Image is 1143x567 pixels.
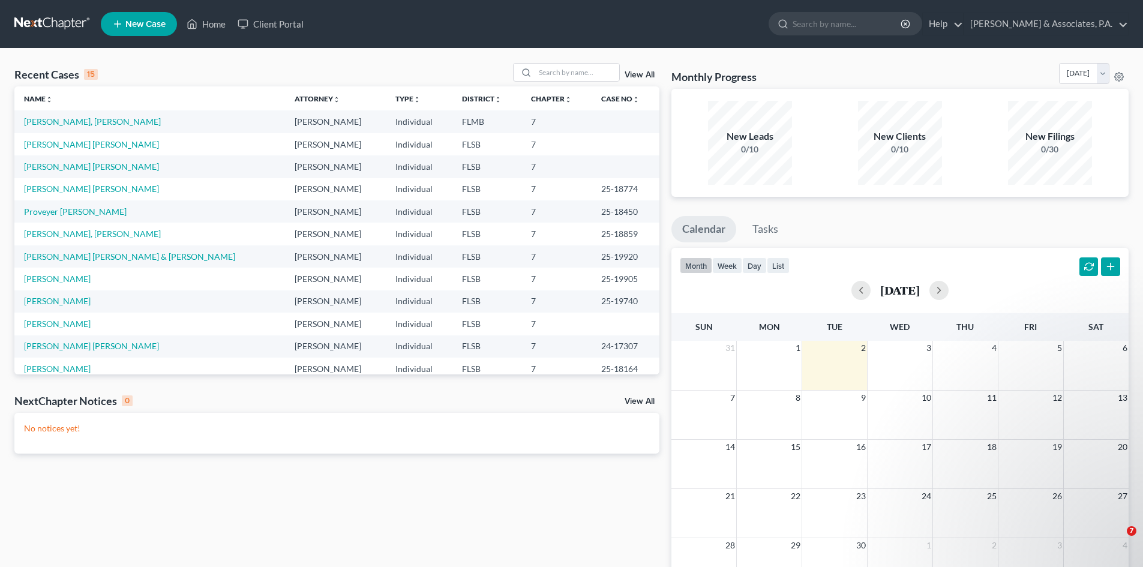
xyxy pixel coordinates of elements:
[858,130,942,143] div: New Clients
[24,184,159,194] a: [PERSON_NAME] [PERSON_NAME]
[790,440,802,454] span: 15
[452,155,521,178] td: FLSB
[521,313,592,335] td: 7
[592,268,659,290] td: 25-19905
[386,200,452,223] td: Individual
[531,94,572,103] a: Chapterunfold_more
[827,322,842,332] span: Tue
[452,178,521,200] td: FLSB
[181,13,232,35] a: Home
[386,223,452,245] td: Individual
[521,335,592,358] td: 7
[1008,130,1092,143] div: New Filings
[625,397,655,406] a: View All
[521,178,592,200] td: 7
[991,538,998,553] span: 2
[452,133,521,155] td: FLSB
[24,319,91,329] a: [PERSON_NAME]
[592,200,659,223] td: 25-18450
[855,489,867,503] span: 23
[285,335,386,358] td: [PERSON_NAME]
[386,178,452,200] td: Individual
[521,133,592,155] td: 7
[855,440,867,454] span: 16
[794,341,802,355] span: 1
[452,268,521,290] td: FLSB
[671,216,736,242] a: Calendar
[724,538,736,553] span: 28
[1088,322,1103,332] span: Sat
[386,313,452,335] td: Individual
[592,245,659,268] td: 25-19920
[386,110,452,133] td: Individual
[452,290,521,313] td: FLSB
[521,223,592,245] td: 7
[592,290,659,313] td: 25-19740
[333,96,340,103] i: unfold_more
[84,69,98,80] div: 15
[452,313,521,335] td: FLSB
[632,96,640,103] i: unfold_more
[890,322,910,332] span: Wed
[386,133,452,155] td: Individual
[14,67,98,82] div: Recent Cases
[285,313,386,335] td: [PERSON_NAME]
[860,341,867,355] span: 2
[956,322,974,332] span: Thu
[24,206,127,217] a: Proveyer [PERSON_NAME]
[24,274,91,284] a: [PERSON_NAME]
[565,96,572,103] i: unfold_more
[452,358,521,380] td: FLSB
[708,130,792,143] div: New Leads
[601,94,640,103] a: Case Nounfold_more
[24,251,235,262] a: [PERSON_NAME] [PERSON_NAME] & [PERSON_NAME]
[386,268,452,290] td: Individual
[712,257,742,274] button: week
[625,71,655,79] a: View All
[1024,322,1037,332] span: Fri
[708,143,792,155] div: 0/10
[695,322,713,332] span: Sun
[925,538,932,553] span: 1
[285,268,386,290] td: [PERSON_NAME]
[285,110,386,133] td: [PERSON_NAME]
[521,290,592,313] td: 7
[285,178,386,200] td: [PERSON_NAME]
[964,13,1128,35] a: [PERSON_NAME] & Associates, P.A.
[285,290,386,313] td: [PERSON_NAME]
[521,155,592,178] td: 7
[742,216,789,242] a: Tasks
[452,200,521,223] td: FLSB
[295,94,340,103] a: Attorneyunfold_more
[452,335,521,358] td: FLSB
[1008,143,1092,155] div: 0/30
[285,133,386,155] td: [PERSON_NAME]
[794,391,802,405] span: 8
[790,489,802,503] span: 22
[24,229,161,239] a: [PERSON_NAME], [PERSON_NAME]
[860,391,867,405] span: 9
[521,268,592,290] td: 7
[395,94,421,103] a: Typeunfold_more
[14,394,133,408] div: NextChapter Notices
[592,335,659,358] td: 24-17307
[592,178,659,200] td: 25-18774
[232,13,310,35] a: Client Portal
[1127,526,1136,536] span: 7
[521,200,592,223] td: 7
[413,96,421,103] i: unfold_more
[386,335,452,358] td: Individual
[24,296,91,306] a: [PERSON_NAME]
[793,13,902,35] input: Search by name...
[285,358,386,380] td: [PERSON_NAME]
[125,20,166,29] span: New Case
[671,70,757,84] h3: Monthly Progress
[1056,538,1063,553] span: 3
[858,143,942,155] div: 0/10
[462,94,502,103] a: Districtunfold_more
[729,391,736,405] span: 7
[285,200,386,223] td: [PERSON_NAME]
[724,440,736,454] span: 14
[24,341,159,351] a: [PERSON_NAME] [PERSON_NAME]
[494,96,502,103] i: unfold_more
